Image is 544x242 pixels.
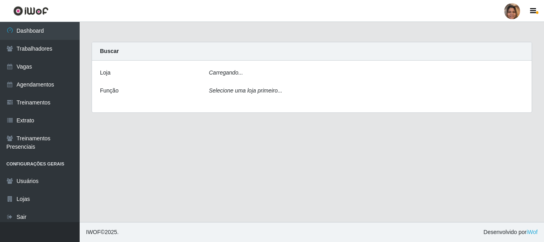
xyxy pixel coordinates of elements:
img: CoreUI Logo [13,6,49,16]
i: Selecione uma loja primeiro... [209,87,282,94]
span: Desenvolvido por [483,228,538,236]
a: iWof [526,229,538,235]
strong: Buscar [100,48,119,54]
span: IWOF [86,229,101,235]
label: Função [100,87,119,95]
label: Loja [100,69,110,77]
i: Carregando... [209,69,243,76]
span: © 2025 . [86,228,119,236]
